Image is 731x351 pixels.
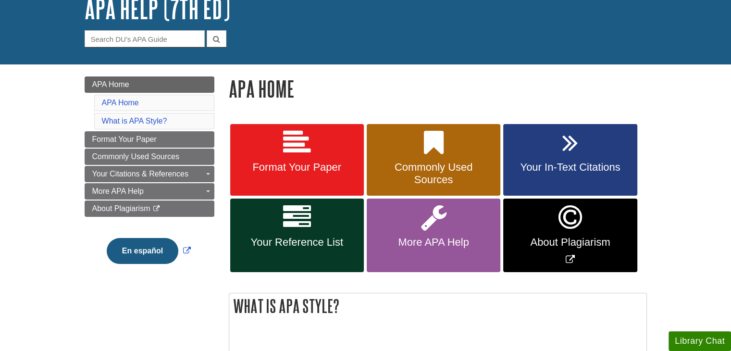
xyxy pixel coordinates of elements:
[92,170,188,178] span: Your Citations & References
[510,236,630,249] span: About Plagiarism
[92,135,157,143] span: Format Your Paper
[85,166,214,182] a: Your Citations & References
[229,76,647,101] h1: APA Home
[237,236,357,249] span: Your Reference List
[374,236,493,249] span: More APA Help
[92,187,144,195] span: More APA Help
[669,331,731,351] button: Library Chat
[85,149,214,165] a: Commonly Used Sources
[230,199,364,272] a: Your Reference List
[85,76,214,280] div: Guide Page Menu
[92,152,179,161] span: Commonly Used Sources
[107,238,178,264] button: En español
[104,247,193,255] a: Link opens in new window
[367,199,500,272] a: More APA Help
[85,183,214,200] a: More APA Help
[230,124,364,196] a: Format Your Paper
[503,199,637,272] a: Link opens in new window
[85,76,214,93] a: APA Home
[367,124,500,196] a: Commonly Used Sources
[102,99,139,107] a: APA Home
[85,30,205,47] input: Search DU's APA Guide
[92,204,150,213] span: About Plagiarism
[102,117,167,125] a: What is APA Style?
[92,80,129,88] span: APA Home
[503,124,637,196] a: Your In-Text Citations
[85,131,214,148] a: Format Your Paper
[237,161,357,174] span: Format Your Paper
[510,161,630,174] span: Your In-Text Citations
[85,201,214,217] a: About Plagiarism
[229,293,646,319] h2: What is APA Style?
[152,206,161,212] i: This link opens in a new window
[374,161,493,186] span: Commonly Used Sources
